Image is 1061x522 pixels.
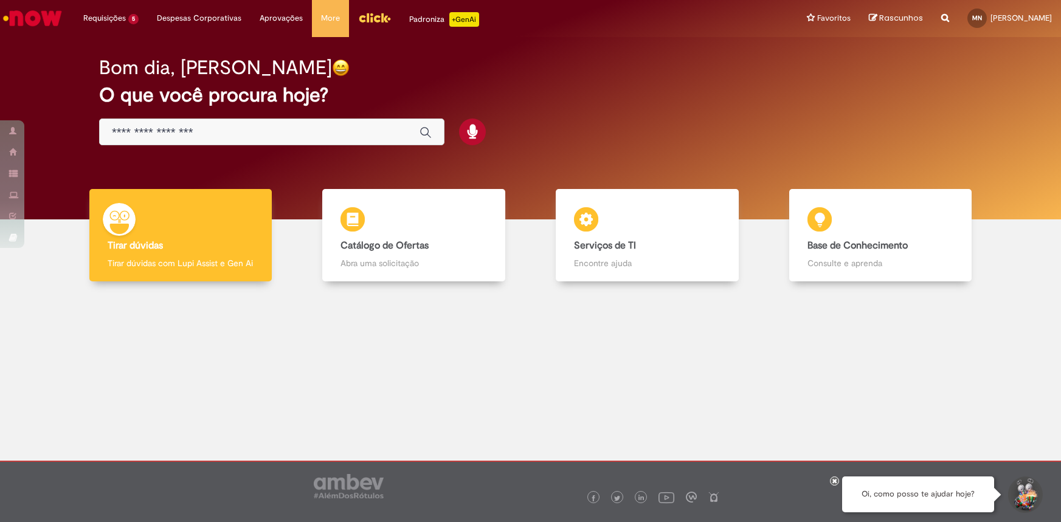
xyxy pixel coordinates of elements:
img: logo_footer_workplace.png [686,492,697,503]
a: Tirar dúvidas Tirar dúvidas com Lupi Assist e Gen Ai [64,189,297,282]
p: Abra uma solicitação [340,257,487,269]
a: Serviços de TI Encontre ajuda [531,189,764,282]
div: Padroniza [409,12,479,27]
span: MN [972,14,982,22]
a: Rascunhos [869,13,923,24]
p: +GenAi [449,12,479,27]
img: logo_footer_linkedin.png [638,495,645,502]
span: Favoritos [817,12,851,24]
span: Rascunhos [879,12,923,24]
a: Catálogo de Ofertas Abra uma solicitação [297,189,531,282]
b: Base de Conhecimento [807,239,908,252]
b: Tirar dúvidas [108,239,163,252]
span: Requisições [83,12,126,24]
h2: O que você procura hoje? [99,84,962,106]
span: Despesas Corporativas [157,12,241,24]
img: logo_footer_youtube.png [658,489,674,505]
span: 5 [128,14,139,24]
img: logo_footer_naosei.png [708,492,719,503]
b: Catálogo de Ofertas [340,239,429,252]
h2: Bom dia, [PERSON_NAME] [99,57,332,78]
div: Oi, como posso te ajudar hoje? [842,476,994,512]
p: Encontre ajuda [574,257,721,269]
img: logo_footer_ambev_rotulo_gray.png [314,474,384,498]
p: Tirar dúvidas com Lupi Assist e Gen Ai [108,257,254,269]
img: happy-face.png [332,59,350,77]
img: ServiceNow [1,6,64,30]
img: click_logo_yellow_360x200.png [358,9,391,27]
span: [PERSON_NAME] [990,13,1052,23]
img: logo_footer_facebook.png [590,495,596,501]
span: Aprovações [260,12,303,24]
span: More [321,12,340,24]
a: Base de Conhecimento Consulte e aprenda [764,189,997,282]
b: Serviços de TI [574,239,636,252]
p: Consulte e aprenda [807,257,954,269]
img: logo_footer_twitter.png [614,495,620,501]
button: Iniciar Conversa de Suporte [1006,476,1043,513]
